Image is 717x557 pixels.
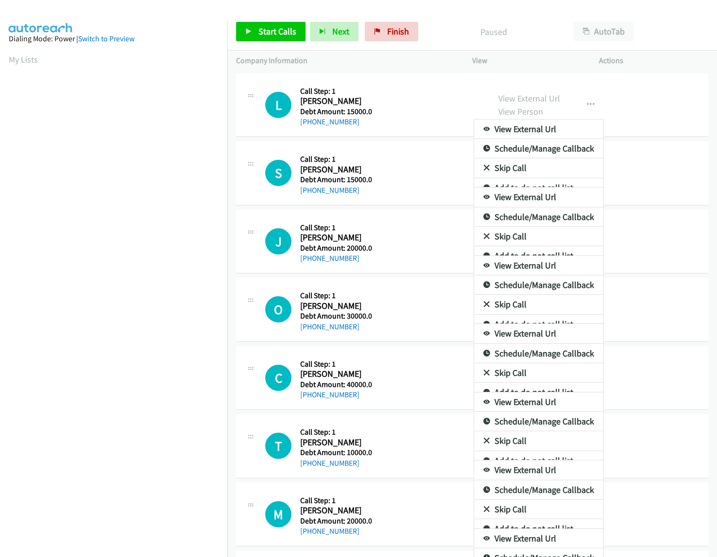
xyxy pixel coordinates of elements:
div: Dialing Mode: Power | [9,33,219,45]
a: View External Url [474,324,603,343]
a: Skip Call [474,431,603,451]
a: Skip Call [474,363,603,383]
a: Switch to Preview [78,34,135,43]
a: Schedule/Manage Callback [474,139,603,158]
a: Add to do not call list [474,246,603,266]
a: Schedule/Manage Callback [474,412,603,431]
a: Add to do not call list [474,178,603,198]
a: View External Url [474,392,603,412]
a: My Lists [9,54,38,65]
a: Skip Call [474,227,603,246]
a: Add to do not call list [474,451,603,471]
a: View External Url [474,529,603,548]
a: View External Url [474,187,603,207]
a: Schedule/Manage Callback [474,344,603,363]
a: Add to do not call list [474,383,603,402]
a: Skip Call [474,158,603,178]
a: View External Url [474,460,603,480]
a: Skip Call [474,500,603,519]
a: Schedule/Manage Callback [474,480,603,500]
a: Skip Call [474,295,603,314]
a: Add to do not call list [474,519,603,539]
a: Schedule/Manage Callback [474,275,603,295]
a: View External Url [474,256,603,275]
a: Schedule/Manage Callback [474,207,603,227]
a: View External Url [474,119,603,139]
a: Add to do not call list [474,315,603,334]
iframe: Dialpad [9,75,227,536]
